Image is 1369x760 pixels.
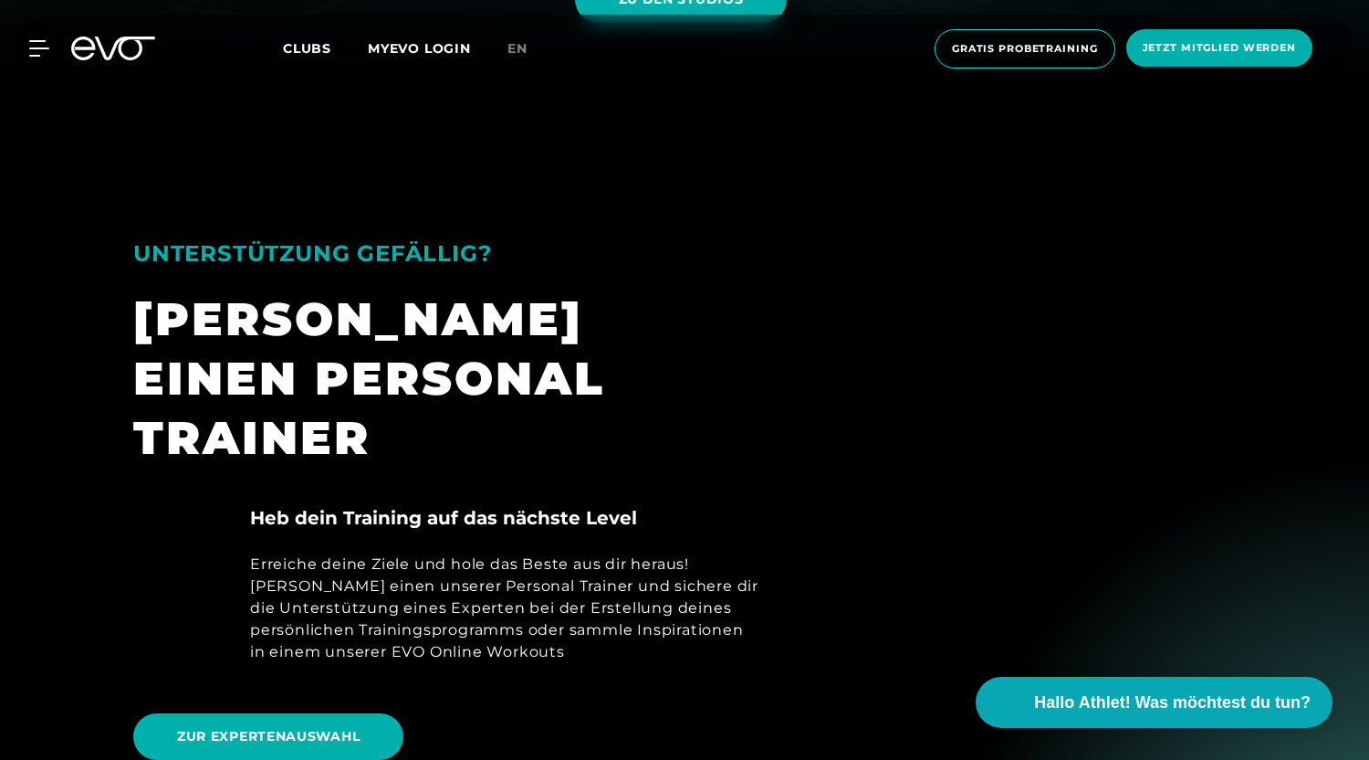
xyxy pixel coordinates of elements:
[250,504,637,532] h4: Heb dein Training auf das nächste Level
[952,41,1098,57] span: Gratis Probetraining
[1034,691,1311,715] span: Hallo Athlet! Was möchtest du tun?
[133,232,761,275] div: UNTERSTÜTZUNG GEFÄLLIG?
[976,677,1332,728] button: Hallo Athlet! Was möchtest du tun?
[507,38,549,59] a: en
[250,554,761,663] div: Erreiche deine Ziele und hole das Beste aus dir heraus! [PERSON_NAME] einen unserer Personal Trai...
[368,40,471,57] a: MYEVO LOGIN
[1121,29,1318,69] a: Jetzt Mitglied werden
[177,727,360,746] span: ZUR EXPERTENAUSWAHL
[929,29,1121,69] a: Gratis Probetraining
[133,290,761,468] div: [PERSON_NAME] EINEN PERSONAL TRAINER
[283,39,368,57] a: Clubs
[507,40,528,57] span: en
[283,40,331,57] span: Clubs
[1143,40,1296,56] span: Jetzt Mitglied werden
